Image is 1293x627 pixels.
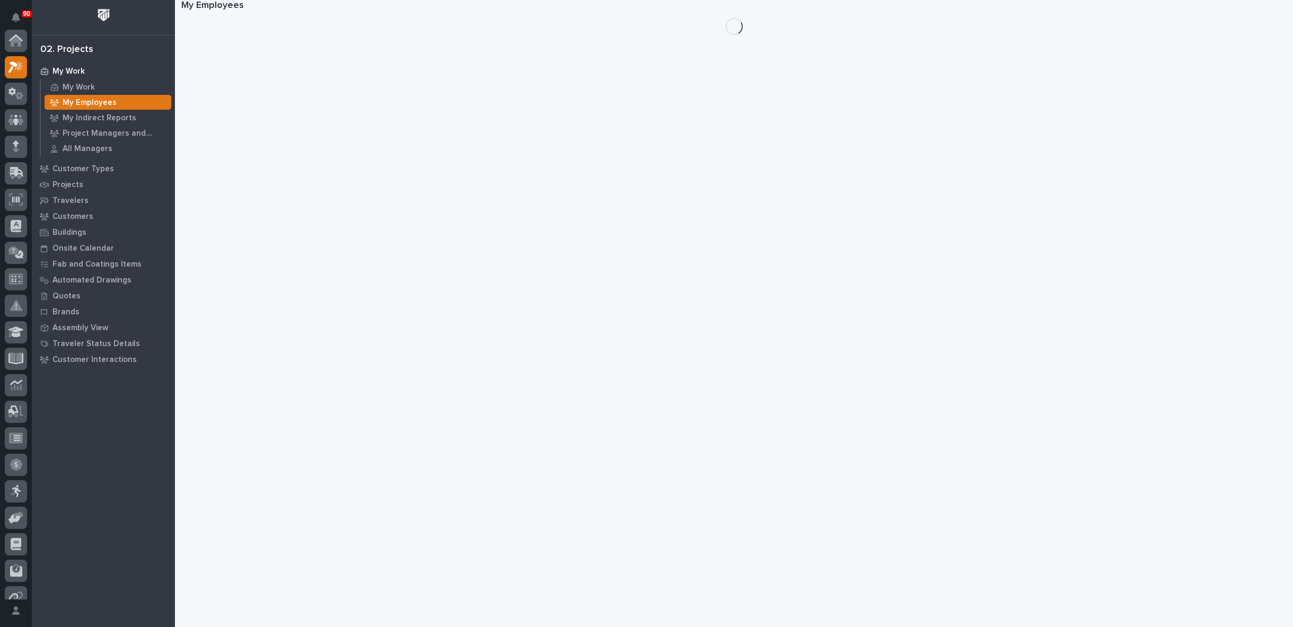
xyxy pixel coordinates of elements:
[32,304,175,320] a: Brands
[52,355,137,365] p: Customer Interactions
[32,320,175,335] a: Assembly View
[41,110,175,125] a: My Indirect Reports
[63,83,95,92] p: My Work
[32,192,175,208] a: Travelers
[52,292,81,301] p: Quotes
[32,208,175,224] a: Customers
[5,6,27,29] button: Notifications
[52,212,93,222] p: Customers
[52,339,140,349] p: Traveler Status Details
[32,176,175,192] a: Projects
[32,335,175,351] a: Traveler Status Details
[41,95,175,110] a: My Employees
[52,196,89,206] p: Travelers
[63,98,117,108] p: My Employees
[52,307,80,317] p: Brands
[32,272,175,288] a: Automated Drawings
[23,10,30,17] p: 90
[52,228,86,237] p: Buildings
[52,244,114,253] p: Onsite Calendar
[41,141,175,156] a: All Managers
[32,161,175,176] a: Customer Types
[41,126,175,140] a: Project Managers and Engineers
[52,67,85,76] p: My Work
[13,13,27,30] div: Notifications90
[52,323,108,333] p: Assembly View
[40,44,93,56] div: 02. Projects
[52,260,142,269] p: Fab and Coatings Items
[63,144,112,154] p: All Managers
[52,164,114,174] p: Customer Types
[52,180,83,190] p: Projects
[32,63,175,79] a: My Work
[52,276,131,285] p: Automated Drawings
[63,129,167,138] p: Project Managers and Engineers
[94,5,113,25] img: Workspace Logo
[32,351,175,367] a: Customer Interactions
[32,256,175,272] a: Fab and Coatings Items
[32,240,175,256] a: Onsite Calendar
[32,224,175,240] a: Buildings
[41,80,175,94] a: My Work
[63,113,136,123] p: My Indirect Reports
[32,288,175,304] a: Quotes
